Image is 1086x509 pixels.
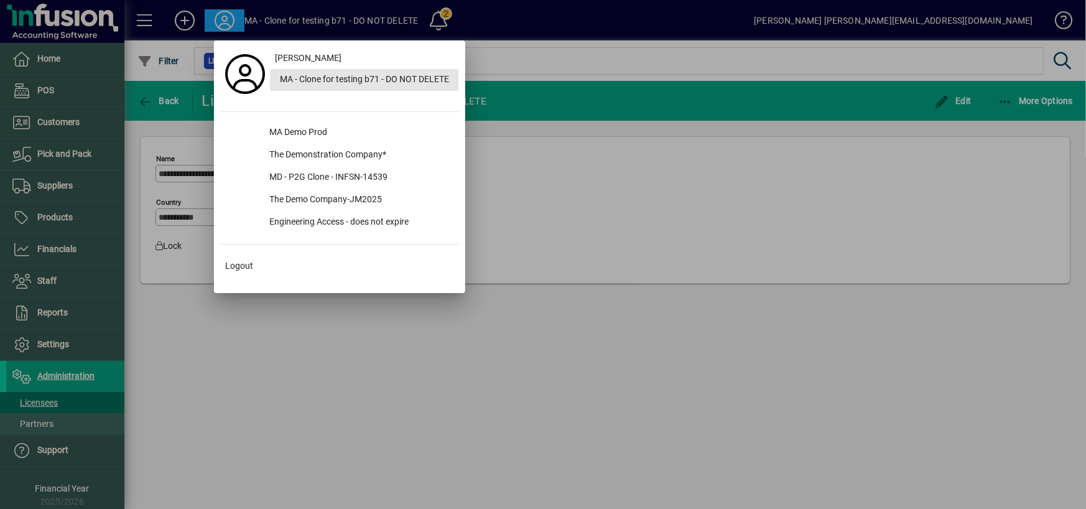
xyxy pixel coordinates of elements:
button: MA Demo Prod [220,122,459,144]
a: Profile [220,63,270,85]
button: MA - Clone for testing b71 - DO NOT DELETE [270,69,459,91]
div: The Demonstration Company* [259,144,459,167]
a: [PERSON_NAME] [270,47,459,69]
button: Logout [220,254,459,277]
span: Logout [225,259,253,273]
span: [PERSON_NAME] [275,52,341,65]
div: MD - P2G Clone - INFSN-14539 [259,167,459,189]
div: MA Demo Prod [259,122,459,144]
div: The Demo Company-JM2025 [259,189,459,212]
button: Engineering Access - does not expire [220,212,459,234]
div: Engineering Access - does not expire [259,212,459,234]
button: The Demo Company-JM2025 [220,189,459,212]
button: MD - P2G Clone - INFSN-14539 [220,167,459,189]
button: The Demonstration Company* [220,144,459,167]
